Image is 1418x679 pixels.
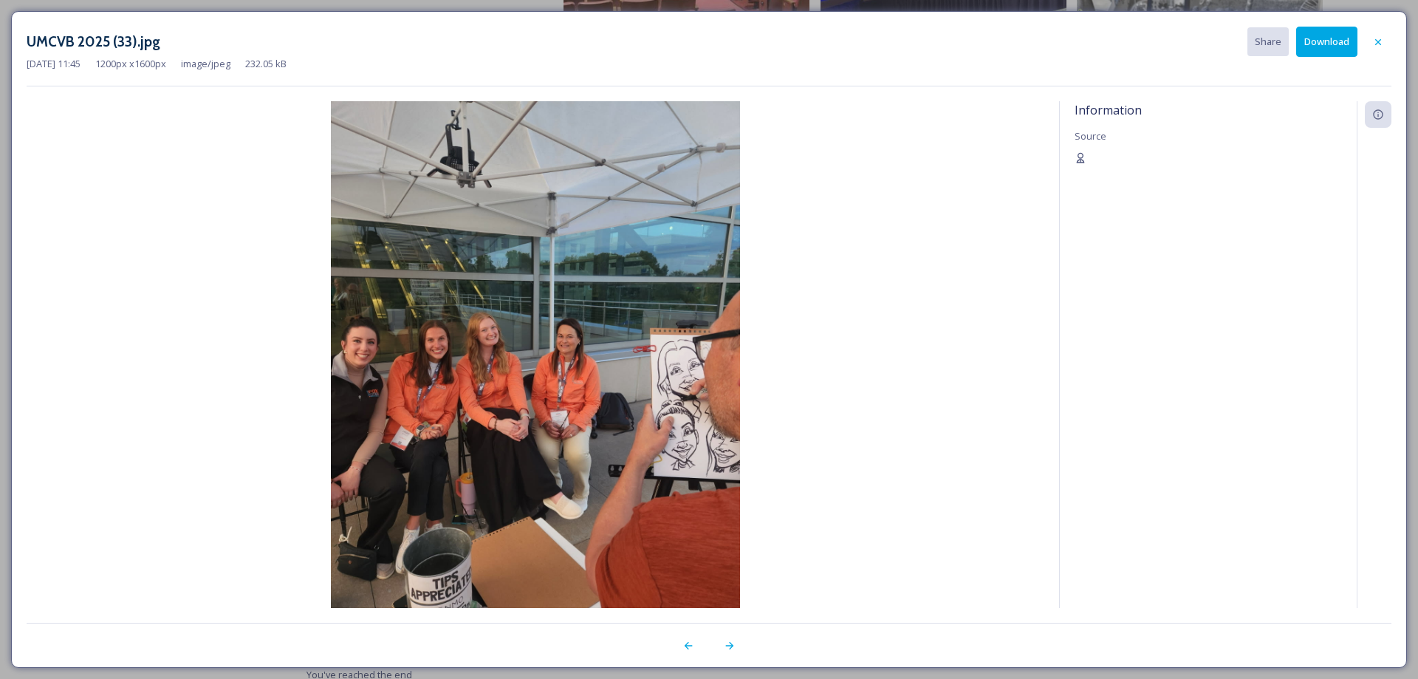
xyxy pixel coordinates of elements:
button: Share [1247,27,1289,56]
span: 1200 px x 1600 px [95,57,166,71]
button: Download [1296,27,1357,57]
span: Source [1075,129,1106,143]
span: [DATE] 11:45 [27,57,81,71]
h3: UMCVB 2025 (33).jpg [27,31,160,52]
img: UMCVB%202025%20(33).jpg [27,101,1044,647]
span: Information [1075,102,1142,118]
span: image/jpeg [181,57,230,71]
span: 232.05 kB [245,57,287,71]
